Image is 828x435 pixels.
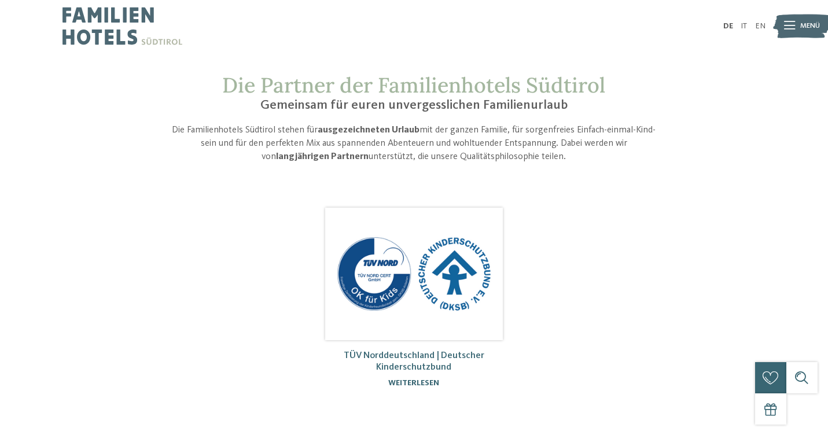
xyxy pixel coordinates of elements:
[222,72,605,98] span: Die Partner der Familienhotels Südtirol
[276,152,369,161] strong: langjährigen Partnern
[260,99,568,112] span: Gemeinsam für euren unvergesslichen Familienurlaub
[800,21,820,31] span: Menü
[325,208,502,340] img: Die Partner an unserer Seite
[723,22,733,30] a: DE
[755,22,766,30] a: EN
[741,22,747,30] a: IT
[167,124,662,163] p: Die Familienhotels Südtirol stehen für mit der ganzen Familie, für sorgenfreies Einfach-einmal-Ki...
[388,379,439,387] a: weiterlesen
[318,126,419,135] strong: ausgezeichneten Urlaub
[344,351,484,371] a: TÜV Norddeutschland | Deutscher Kinderschutzbund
